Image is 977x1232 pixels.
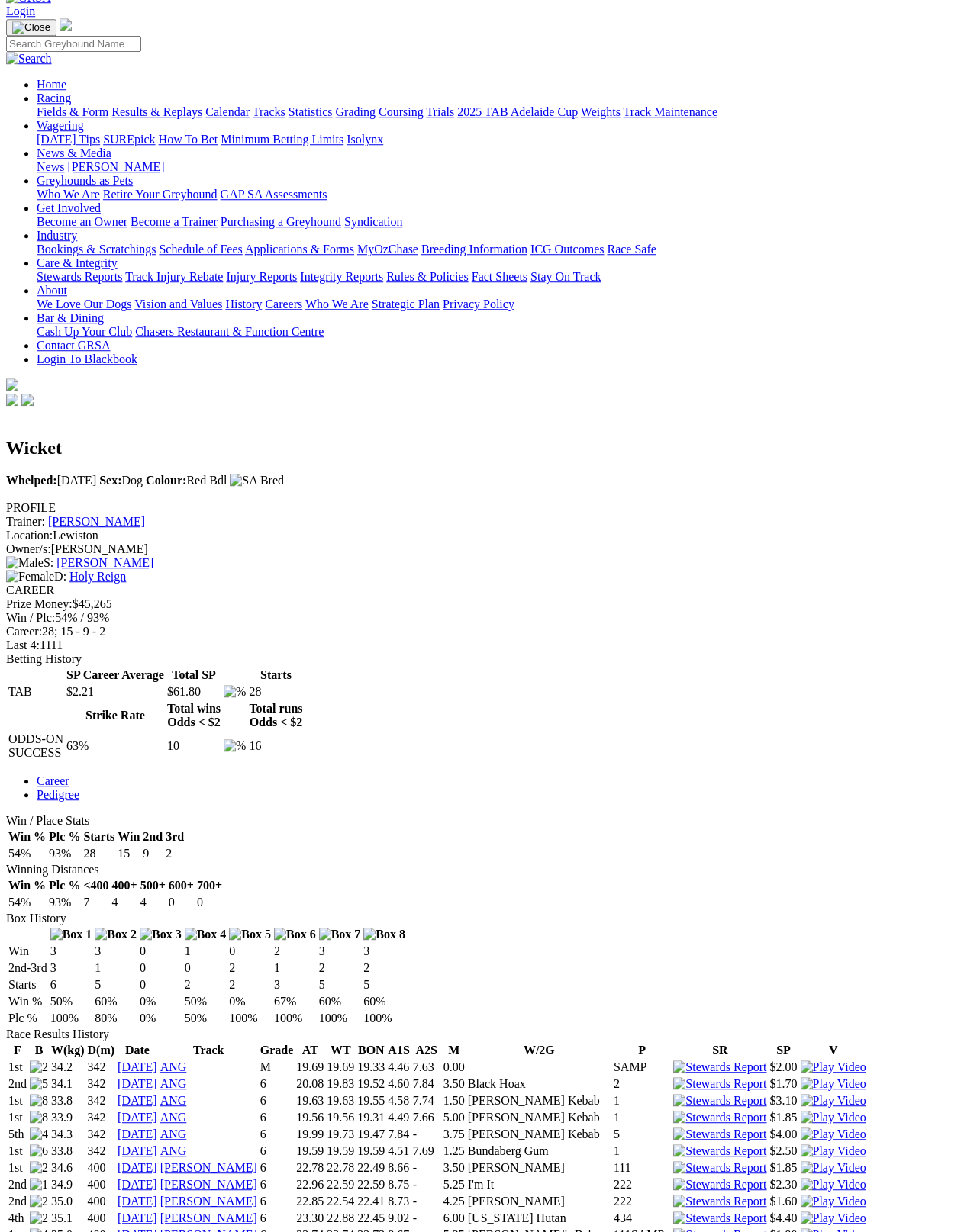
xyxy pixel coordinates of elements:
[769,1060,798,1075] td: $2.00
[6,529,971,542] div: Lewiston
[443,298,514,310] a: Privacy Policy
[356,1060,385,1075] td: 19.33
[184,1011,227,1026] td: 50%
[8,732,64,761] td: ODDS-ON SUCCESS
[274,928,316,941] img: Box 6
[111,878,138,893] th: 400+
[37,256,118,269] a: Care & Integrity
[581,105,621,118] a: Weights
[166,667,221,683] th: Total SP
[139,944,182,959] td: 0
[140,878,166,893] th: 500+
[225,298,262,310] a: History
[30,1127,48,1141] img: 4
[6,501,971,515] div: PROFILE
[140,895,166,910] td: 4
[221,215,341,228] a: Purchasing a Greyhound
[530,270,601,283] a: Stay On Track
[50,1011,93,1026] td: 100%
[50,977,93,992] td: 6
[8,1060,27,1075] td: 1st
[30,1144,48,1158] img: 6
[6,394,18,406] img: facebook.svg
[363,1011,406,1026] td: 100%
[30,1161,48,1175] img: 2
[37,105,971,119] div: Racing
[50,1060,85,1075] td: 34.2
[48,829,81,844] th: Plc %
[472,270,527,283] a: Fact Sheets
[6,474,57,487] b: Whelped:
[336,105,376,118] a: Grading
[37,325,132,338] a: Cash Up Your Club
[37,146,111,159] a: News & Media
[205,105,250,118] a: Calendar
[111,895,138,910] td: 4
[165,846,185,861] td: 2
[117,846,140,861] td: 15
[6,652,971,666] div: Betting History
[387,1060,410,1075] td: 4.46
[95,928,137,941] img: Box 2
[50,994,93,1009] td: 50%
[8,960,48,976] td: 2nd-3rd
[66,701,165,730] th: Strike Rate
[801,1144,866,1157] a: View replay
[228,977,272,992] td: 2
[160,1094,187,1107] a: ANG
[118,1127,157,1140] a: [DATE]
[467,1043,611,1058] th: W/2G
[801,1094,866,1107] a: View replay
[37,788,79,801] a: Pedigree
[319,928,361,941] img: Box 7
[94,960,137,976] td: 1
[318,994,362,1009] td: 60%
[37,270,971,284] div: Care & Integrity
[87,1060,116,1075] td: 342
[37,188,100,201] a: Who We Are
[673,1211,766,1225] img: Stewards Report
[30,1178,48,1192] img: 1
[8,684,64,700] td: TAB
[248,701,303,730] th: Total runs Odds < $2
[801,1178,866,1192] img: Play Video
[6,474,96,487] span: [DATE]
[801,1211,866,1224] a: View replay
[6,625,971,639] div: 28; 15 - 9 - 2
[801,1094,866,1108] img: Play Video
[37,229,77,242] a: Industry
[226,270,297,283] a: Injury Reports
[245,243,354,256] a: Applications & Forms
[48,878,81,893] th: Plc %
[363,977,406,992] td: 5
[94,977,137,992] td: 5
[142,846,163,861] td: 9
[344,215,402,228] a: Syndication
[673,1077,766,1091] img: Stewards Report
[135,325,324,338] a: Chasers Restaurant & Function Centre
[37,284,67,297] a: About
[131,215,218,228] a: Become a Trainer
[60,18,72,31] img: logo-grsa-white.png
[67,160,164,173] a: [PERSON_NAME]
[426,105,454,118] a: Trials
[160,1144,187,1157] a: ANG
[6,597,971,611] div: $45,265
[6,542,971,556] div: [PERSON_NAME]
[363,944,406,959] td: 3
[801,1195,866,1208] a: View replay
[118,1195,157,1208] a: [DATE]
[139,994,182,1009] td: 0%
[37,92,71,105] a: Racing
[672,1043,767,1058] th: SR
[8,944,48,959] td: Win
[673,1144,766,1158] img: Stewards Report
[607,243,656,256] a: Race Safe
[37,270,122,283] a: Stewards Reports
[6,814,971,828] div: Win / Place Stats
[30,1195,48,1208] img: 2
[160,1060,187,1073] a: ANG
[160,1127,187,1140] a: ANG
[139,1011,182,1026] td: 0%
[253,105,285,118] a: Tracks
